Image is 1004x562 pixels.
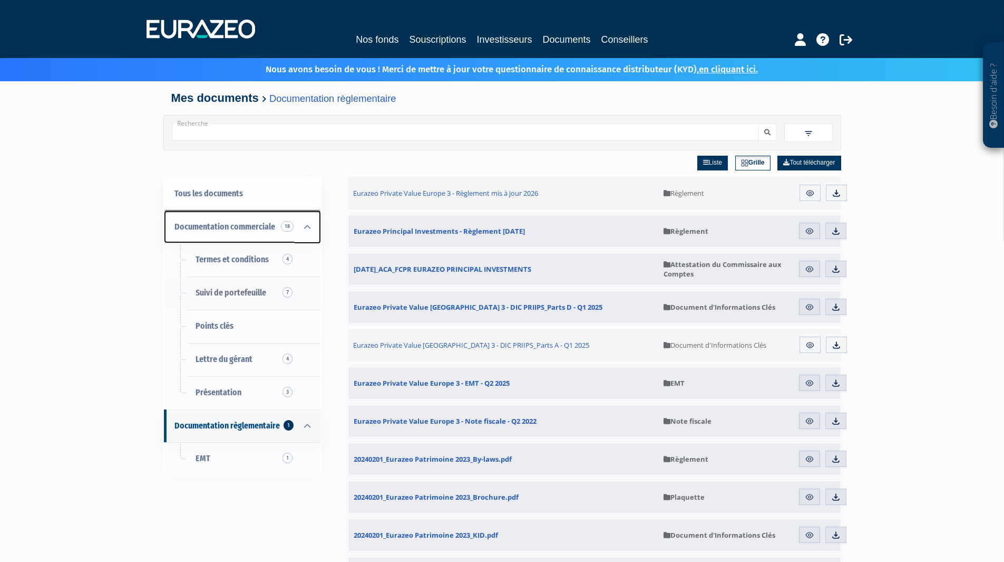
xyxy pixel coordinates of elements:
[777,156,841,170] a: Tout télécharger
[282,354,293,364] span: 4
[805,340,815,350] img: eye.svg
[354,226,525,236] span: Eurazeo Principal Investments - Règlement [DATE]
[348,481,658,513] a: 20240201_Eurazeo Patrimoine 2023_Brochure.pdf
[348,443,658,475] a: 20240201_Eurazeo Patrimoine 2023_By-laws.pdf
[664,454,708,464] span: Règlement
[409,32,466,47] a: Souscriptions
[831,378,841,388] img: download.svg
[164,310,321,343] a: Points clés
[476,32,532,47] a: Investisseurs
[664,416,711,426] span: Note fiscale
[664,530,775,540] span: Document d'Informations Clés
[196,254,269,264] span: Termes et conditions
[164,211,321,244] a: Documentation commerciale 18
[174,421,280,431] span: Documentation règlementaire
[601,32,648,47] a: Conseillers
[356,32,398,47] a: Nos fonds
[354,302,602,312] span: Eurazeo Private Value [GEOGRAPHIC_DATA] 3 - DIC PRIIPS_Parts D - Q1 2025
[832,188,841,198] img: download.svg
[354,416,537,426] span: Eurazeo Private Value Europe 3 - Note fiscale - Q2 2022
[805,188,815,198] img: eye.svg
[831,492,841,502] img: download.svg
[805,454,814,464] img: eye.svg
[348,215,658,247] a: Eurazeo Principal Investments - Règlement [DATE]
[172,123,759,141] input: Recherche
[805,378,814,388] img: eye.svg
[831,530,841,540] img: download.svg
[664,378,685,388] span: EMT
[269,93,396,104] a: Documentation règlementaire
[348,405,658,437] a: Eurazeo Private Value Europe 3 - Note fiscale - Q2 2022
[282,287,293,298] span: 7
[281,221,294,232] span: 18
[805,302,814,312] img: eye.svg
[164,177,321,211] a: Tous les documents
[196,288,266,298] span: Suivi de portefeuille
[664,260,786,279] span: Attestation du Commissaire aux Comptes
[282,453,293,463] span: 1
[697,156,728,170] a: Liste
[831,302,841,312] img: download.svg
[354,530,498,540] span: 20240201_Eurazeo Patrimoine 2023_KID.pdf
[164,409,321,443] a: Documentation règlementaire 1
[171,92,833,104] h4: Mes documents
[805,226,814,236] img: eye.svg
[831,416,841,426] img: download.svg
[196,453,210,463] span: EMT
[348,329,659,361] a: Eurazeo Private Value [GEOGRAPHIC_DATA] 3 - DIC PRIIPS_Parts A - Q1 2025
[164,277,321,310] a: Suivi de portefeuille7
[354,378,510,388] span: Eurazeo Private Value Europe 3 - EMT - Q2 2025
[164,442,321,475] a: EMT1
[196,354,252,364] span: Lettre du gérant
[805,492,814,502] img: eye.svg
[284,420,294,431] span: 1
[805,264,814,274] img: eye.svg
[664,188,704,198] span: Règlement
[664,492,705,502] span: Plaquette
[354,454,512,464] span: 20240201_Eurazeo Patrimoine 2023_By-laws.pdf
[164,376,321,409] a: Présentation3
[699,64,758,75] a: en cliquant ici.
[664,226,708,236] span: Règlement
[354,492,519,502] span: 20240201_Eurazeo Patrimoine 2023_Brochure.pdf
[164,243,321,277] a: Termes et conditions4
[831,264,841,274] img: download.svg
[196,321,233,331] span: Points clés
[353,340,589,350] span: Eurazeo Private Value [GEOGRAPHIC_DATA] 3 - DIC PRIIPS_Parts A - Q1 2025
[348,367,658,399] a: Eurazeo Private Value Europe 3 - EMT - Q2 2025
[164,343,321,376] a: Lettre du gérant4
[805,530,814,540] img: eye.svg
[147,20,255,39] img: 1732889491-logotype_eurazeo_blanc_rvb.png
[805,416,814,426] img: eye.svg
[735,156,771,170] a: Grille
[804,129,813,138] img: filter.svg
[348,177,659,209] a: Eurazeo Private Value Europe 3 - Règlement mis à jour 2026
[543,32,591,47] a: Documents
[831,454,841,464] img: download.svg
[282,387,293,397] span: 3
[988,48,1000,143] p: Besoin d'aide ?
[282,254,293,264] span: 4
[348,253,658,285] a: [DATE]_ACA_FCPR EURAZEO PRINCIPAL INVESTMENTS
[831,226,841,236] img: download.svg
[348,291,658,323] a: Eurazeo Private Value [GEOGRAPHIC_DATA] 3 - DIC PRIIPS_Parts D - Q1 2025
[664,340,766,350] span: Document d'Informations Clés
[174,222,275,232] span: Documentation commerciale
[348,519,658,551] a: 20240201_Eurazeo Patrimoine 2023_KID.pdf
[353,188,538,198] span: Eurazeo Private Value Europe 3 - Règlement mis à jour 2026
[664,302,775,312] span: Document d'Informations Clés
[741,159,748,167] img: grid.svg
[235,61,758,76] p: Nous avons besoin de vous ! Merci de mettre à jour votre questionnaire de connaissance distribute...
[832,340,841,350] img: download.svg
[354,264,531,274] span: [DATE]_ACA_FCPR EURAZEO PRINCIPAL INVESTMENTS
[196,387,241,397] span: Présentation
